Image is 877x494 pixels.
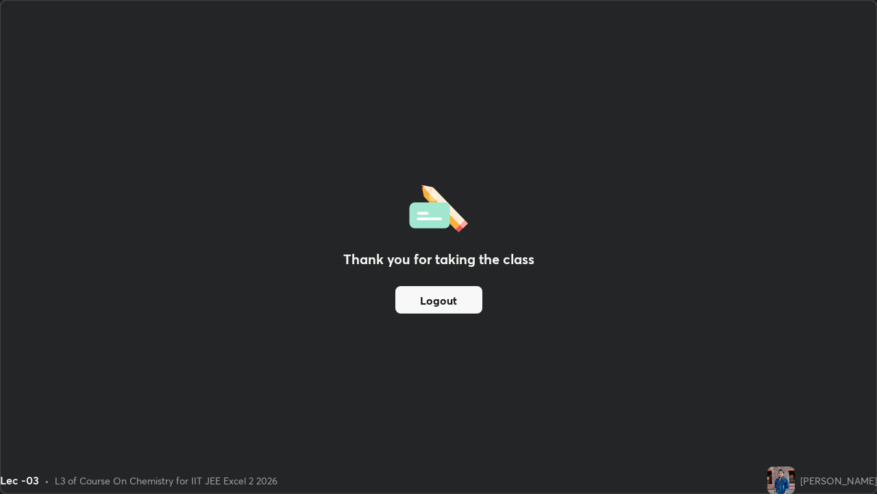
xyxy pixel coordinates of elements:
div: • [45,473,49,488]
img: offlineFeedback.1438e8b3.svg [409,180,468,233]
img: afbd5aa0a622416b8b8991d38887bb34.jpg [767,467,795,494]
button: Logout [395,286,482,314]
div: [PERSON_NAME] [800,473,877,488]
h2: Thank you for taking the class [343,249,534,270]
div: L3 of Course On Chemistry for IIT JEE Excel 2 2026 [55,473,277,488]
